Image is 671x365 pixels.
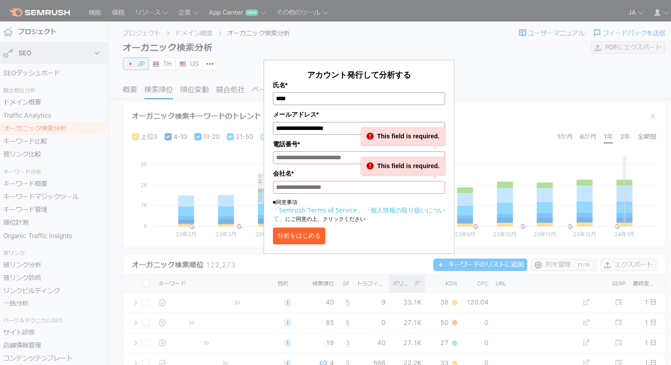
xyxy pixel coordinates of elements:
[273,198,445,223] p: ■同意事項 にご同意の上、クリックください
[307,69,411,80] span: アカウント発行して分析する
[273,228,325,244] button: 分析をはじめる
[273,206,445,223] a: 「個人情報の取り扱いについて」
[361,127,445,145] div: This field is required.
[273,110,445,119] label: メールアドレス*
[361,157,445,175] div: This field is required.
[273,139,445,149] label: 電話番号*
[273,206,363,214] a: 「Semrush Terms of Service」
